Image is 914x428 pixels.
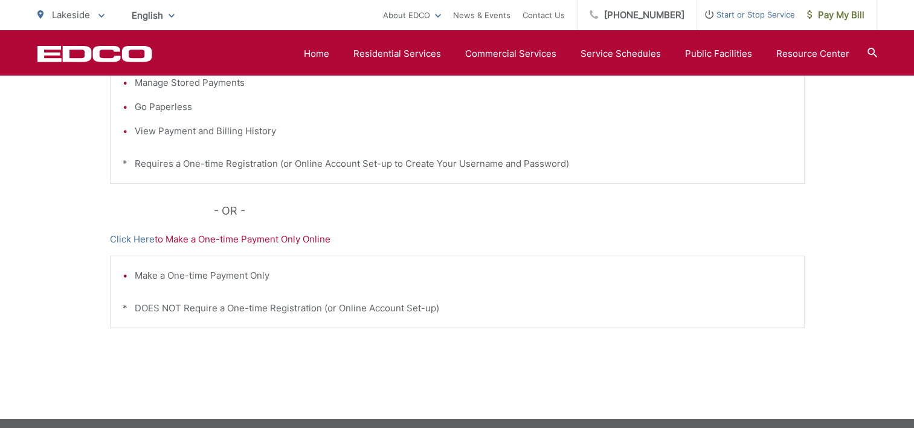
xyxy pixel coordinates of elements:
[37,45,152,62] a: EDCD logo. Return to the homepage.
[353,47,441,61] a: Residential Services
[135,124,792,138] li: View Payment and Billing History
[110,232,805,247] p: to Make a One-time Payment Only Online
[465,47,556,61] a: Commercial Services
[123,301,792,316] p: * DOES NOT Require a One-time Registration (or Online Account Set-up)
[807,8,864,22] span: Pay My Bill
[123,157,792,171] p: * Requires a One-time Registration (or Online Account Set-up to Create Your Username and Password)
[383,8,441,22] a: About EDCO
[135,76,792,90] li: Manage Stored Payments
[135,100,792,114] li: Go Paperless
[685,47,752,61] a: Public Facilities
[453,8,510,22] a: News & Events
[110,232,155,247] a: Click Here
[123,5,184,26] span: English
[135,268,792,283] li: Make a One-time Payment Only
[214,202,805,220] p: - OR -
[581,47,661,61] a: Service Schedules
[523,8,565,22] a: Contact Us
[776,47,849,61] a: Resource Center
[52,9,90,21] span: Lakeside
[304,47,329,61] a: Home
